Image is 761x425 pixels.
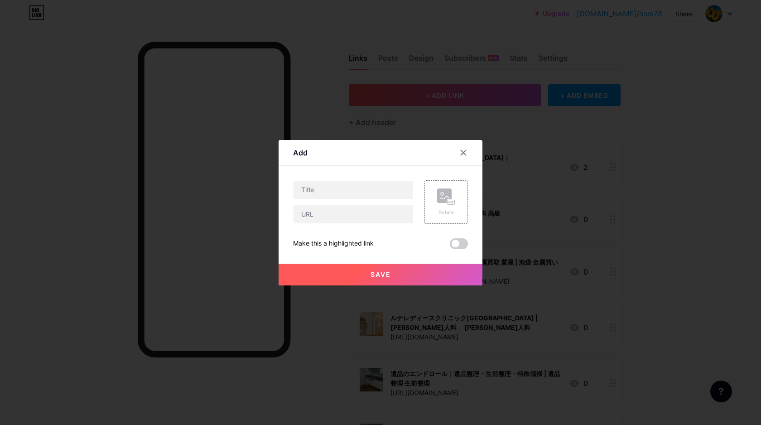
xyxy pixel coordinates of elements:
input: Title [294,181,413,199]
div: Add [293,147,308,158]
div: Make this a highlighted link [293,238,374,249]
button: Save [279,264,482,285]
span: Save [371,270,391,278]
div: Picture [437,209,455,216]
input: URL [294,205,413,223]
